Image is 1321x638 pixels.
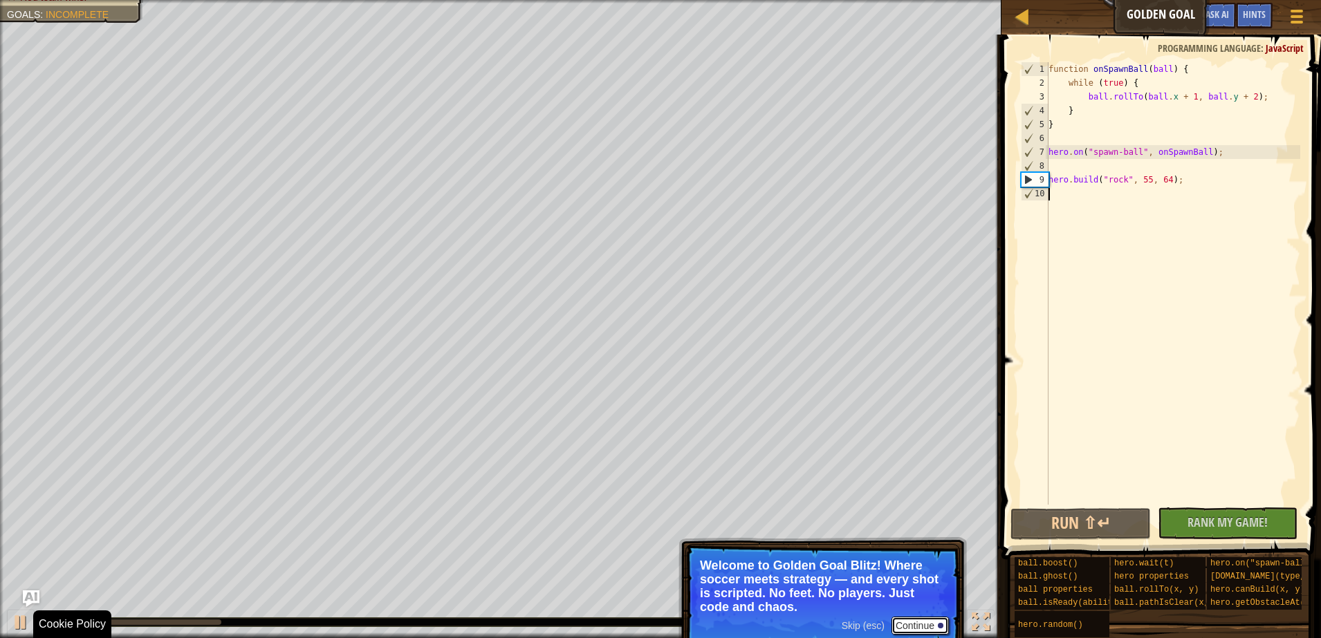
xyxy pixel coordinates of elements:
[700,559,945,614] p: Welcome to Golden Goal Blitz! Where soccer meets strategy — and every shot is scripted. No feet. ...
[1114,572,1189,581] span: hero properties
[33,610,111,638] div: Cookie Policy
[46,9,109,20] span: Incomplete
[1261,41,1266,55] span: :
[1018,572,1078,581] span: ball.ghost()
[1158,41,1261,55] span: Programming language
[1022,104,1049,118] div: 4
[1021,90,1049,104] div: 3
[7,9,40,20] span: Goals
[23,590,39,607] button: Ask AI
[1280,3,1314,35] button: Show game menu
[1243,8,1266,21] span: Hints
[892,617,949,635] button: Continue
[1199,3,1236,28] button: Ask AI
[1022,62,1049,76] div: 1
[1114,559,1174,568] span: hero.wait(t)
[1018,620,1083,630] span: hero.random()
[1210,585,1305,594] span: hero.canBuild(x, y)
[1205,8,1229,21] span: Ask AI
[40,9,46,20] span: :
[1022,187,1049,200] div: 10
[1022,118,1049,131] div: 5
[842,620,885,631] span: Skip (esc)
[1158,507,1297,539] button: Rank My Game!
[1018,585,1093,594] span: ball properties
[1022,173,1049,187] div: 9
[1022,159,1049,173] div: 8
[1021,76,1049,90] div: 2
[967,610,995,638] button: Toggle fullscreen
[1018,559,1078,568] span: ball.boost()
[1018,598,1123,608] span: ball.isReady(ability)
[1266,41,1304,55] span: JavaScript
[1114,598,1223,608] span: ball.pathIsClear(x, y)
[1022,145,1049,159] div: 7
[1010,508,1150,540] button: Run ⇧↵
[1188,514,1268,531] span: Rank My Game!
[7,610,35,638] button: Ctrl + P: Play
[1114,585,1199,594] span: ball.rollTo(x, y)
[1022,131,1049,145] div: 6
